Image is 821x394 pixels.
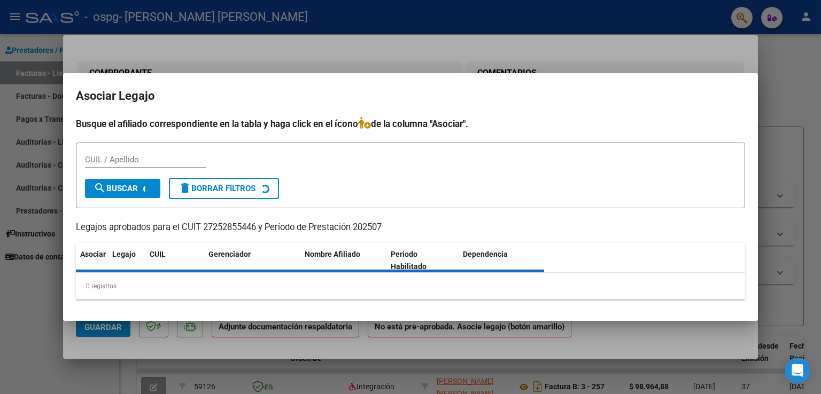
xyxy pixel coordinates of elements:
[463,250,508,258] span: Dependencia
[76,86,745,106] h2: Asociar Legajo
[204,243,300,278] datatable-header-cell: Gerenciador
[85,179,160,198] button: Buscar
[179,182,191,194] mat-icon: delete
[300,243,386,278] datatable-header-cell: Nombre Afiliado
[94,184,138,193] span: Buscar
[94,182,106,194] mat-icon: search
[386,243,459,278] datatable-header-cell: Periodo Habilitado
[169,178,279,199] button: Borrar Filtros
[150,250,166,258] span: CUIL
[76,273,745,300] div: 0 registros
[108,243,145,278] datatable-header-cell: Legajo
[80,250,106,258] span: Asociar
[76,221,745,234] p: Legajos aprobados para el CUIT 27252855446 y Período de Prestación 202507
[76,243,108,278] datatable-header-cell: Asociar
[179,184,255,193] span: Borrar Filtros
[76,117,745,131] h4: Busque el afiliado correspondiente en la tabla y haga click en el ícono de la columna "Asociar".
[145,243,204,278] datatable-header-cell: CUIL
[785,358,810,383] div: Open Intercom Messenger
[305,250,360,258] span: Nombre Afiliado
[208,250,251,258] span: Gerenciador
[112,250,136,258] span: Legajo
[391,250,427,271] span: Periodo Habilitado
[459,243,545,278] datatable-header-cell: Dependencia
